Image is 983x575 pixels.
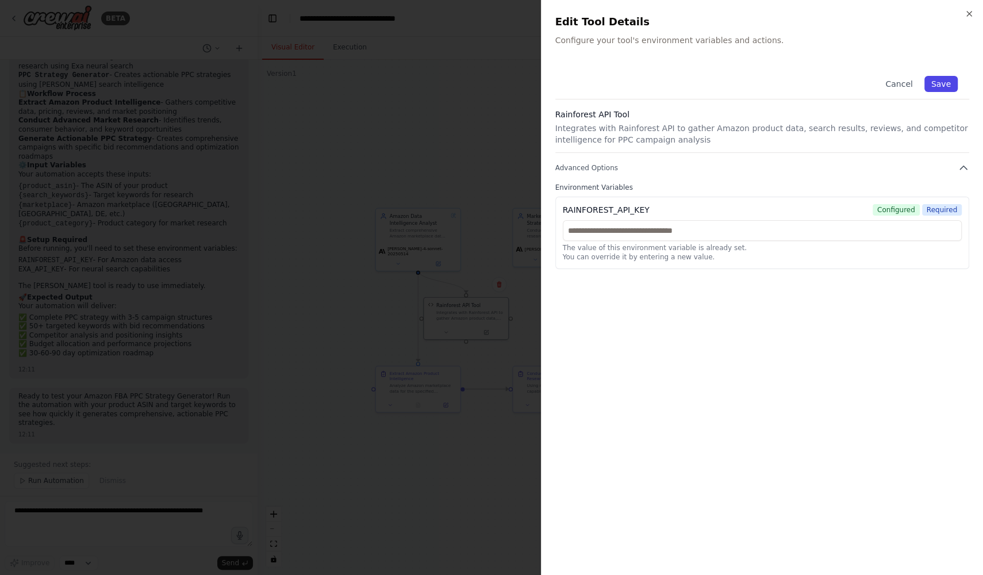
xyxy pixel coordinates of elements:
[922,204,962,216] span: Required
[555,34,970,46] p: Configure your tool's environment variables and actions.
[924,76,958,92] button: Save
[563,204,650,216] div: RAINFOREST_API_KEY
[555,109,970,120] h3: Rainforest API Tool
[563,252,962,262] p: You can override it by entering a new value.
[555,162,970,174] button: Advanced Options
[555,122,970,145] p: Integrates with Rainforest API to gather Amazon product data, search results, reviews, and compet...
[878,76,919,92] button: Cancel
[563,243,962,252] p: The value of this environment variable is already set.
[555,14,970,30] h2: Edit Tool Details
[873,204,920,216] span: Configured
[555,163,618,172] span: Advanced Options
[555,183,970,192] label: Environment Variables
